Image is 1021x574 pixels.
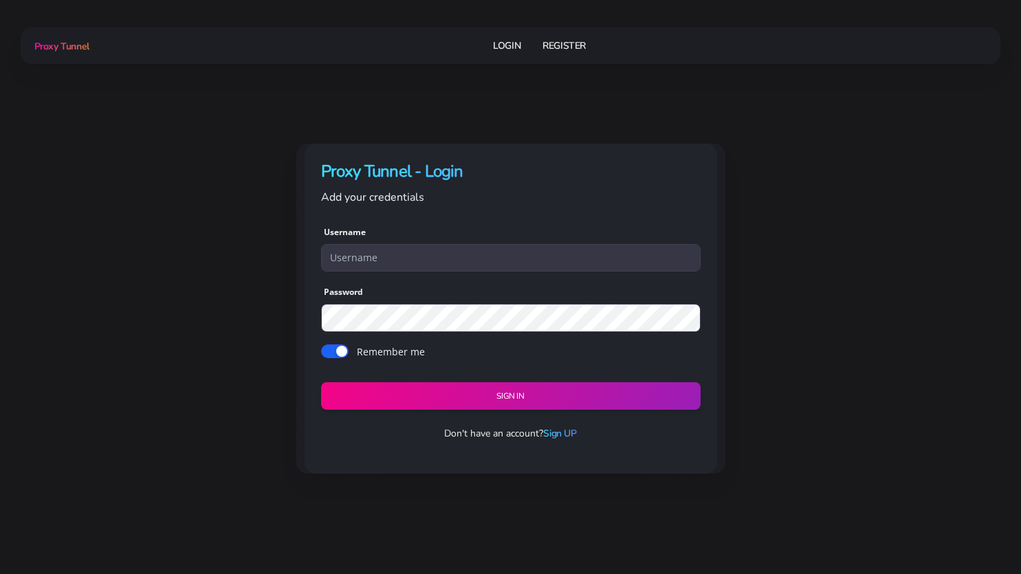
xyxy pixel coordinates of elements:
[543,427,576,440] a: Sign UP
[542,33,586,58] a: Register
[818,349,1004,557] iframe: Webchat Widget
[493,33,520,58] a: Login
[34,40,89,53] span: Proxy Tunnel
[32,35,89,57] a: Proxy Tunnel
[324,226,366,239] label: Username
[321,382,701,410] button: Sign in
[321,160,701,183] h4: Proxy Tunnel - Login
[324,286,363,298] label: Password
[310,426,712,441] p: Don't have an account?
[357,344,425,359] label: Remember me
[321,244,701,272] input: Username
[321,188,701,206] p: Add your credentials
